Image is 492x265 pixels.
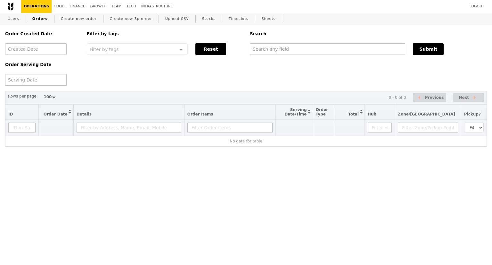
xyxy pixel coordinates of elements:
a: Create new order [58,13,99,25]
span: Order Type [316,107,328,116]
input: Filter Hub [368,123,392,133]
a: Timeslots [226,13,251,25]
span: Previous [425,94,444,101]
label: Rows per page: [8,93,38,99]
a: Create new 3p order [107,13,155,25]
span: Filter by tags [90,46,119,52]
a: Stocks [200,13,218,25]
input: ID or Salesperson name [8,123,36,133]
input: Created Date [5,43,67,55]
h5: Filter by tags [87,31,242,36]
a: Upload CSV [163,13,192,25]
span: Zone/[GEOGRAPHIC_DATA] [398,112,455,116]
div: 0 - 0 of 0 [389,95,406,100]
span: Order Items [187,112,213,116]
a: Orders [30,13,50,25]
a: Shouts [259,13,278,25]
h5: Search [250,31,487,36]
img: Grain logo [8,2,13,11]
button: Previous [413,93,446,102]
span: ID [8,112,13,116]
span: Pickup? [464,112,481,116]
input: Search any field [250,43,405,55]
span: Next [459,94,469,101]
input: Filter Order Items [187,123,273,133]
button: Reset [195,43,226,55]
span: Details [77,112,92,116]
input: Serving Date [5,74,67,86]
h5: Order Serving Date [5,62,79,67]
input: Filter by Address, Name, Email, Mobile [77,123,181,133]
a: Users [5,13,22,25]
span: Hub [368,112,376,116]
div: No data for table [8,139,484,143]
button: Next [453,93,484,102]
h5: Order Created Date [5,31,79,36]
input: Filter Zone/Pickup Point [398,123,458,133]
button: Submit [413,43,444,55]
